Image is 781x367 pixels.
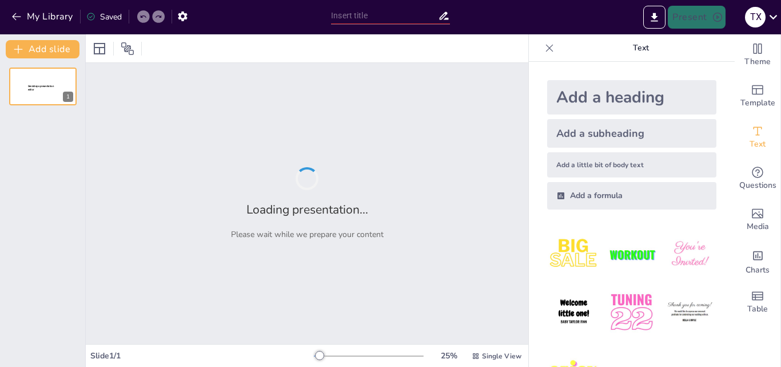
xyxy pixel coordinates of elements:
div: Saved [86,11,122,22]
img: 6.jpeg [663,286,716,339]
div: Add charts and graphs [735,240,780,282]
button: My Library [9,7,78,26]
button: Т Х [745,6,766,29]
div: Add ready made slides [735,76,780,117]
span: Theme [744,56,771,68]
div: Change the overall theme [735,34,780,76]
div: Т Х [745,7,766,27]
span: Sendsteps presentation editor [28,85,54,91]
div: 1 [9,68,77,105]
div: Add text boxes [735,117,780,158]
div: Add a table [735,282,780,323]
div: Add a heading [547,80,716,115]
span: Position [121,42,134,56]
div: 1 [63,92,73,102]
div: Add a subheading [547,119,716,148]
div: Add images, graphics, shapes or video [735,199,780,240]
span: Media [747,220,769,233]
p: Text [559,34,723,62]
span: Text [750,138,766,151]
img: 1.jpeg [547,228,600,281]
p: Please wait while we prepare your content [231,229,384,240]
div: Add a formula [547,182,716,210]
img: 2.jpeg [605,228,658,281]
div: 25 % [435,350,463,361]
button: Present [668,6,725,29]
button: Add slide [6,40,79,58]
h2: Loading presentation... [246,202,368,218]
span: Charts [746,264,770,277]
img: 4.jpeg [547,286,600,339]
div: Get real-time input from your audience [735,158,780,199]
input: Insert title [331,7,438,24]
div: Add a little bit of body text [547,152,716,177]
button: Export to PowerPoint [643,6,666,29]
img: 3.jpeg [663,228,716,281]
span: Questions [739,179,776,192]
span: Single View [482,352,521,361]
span: Table [747,303,768,315]
div: Slide 1 / 1 [90,350,314,361]
img: 5.jpeg [605,286,658,339]
span: Template [740,97,775,109]
div: Layout [90,40,109,58]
